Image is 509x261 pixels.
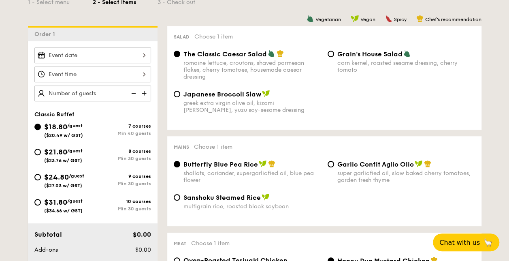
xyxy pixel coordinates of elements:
[44,208,83,214] span: ($34.66 w/ GST)
[34,86,151,101] input: Number of guests
[328,51,334,57] input: Grain's House Saladcorn kernel, roasted sesame dressing, cherry tomato
[425,17,481,22] span: Chef's recommendation
[183,50,267,58] span: The Classic Caesar Salad
[93,123,151,129] div: 7 courses
[44,148,67,156] span: $21.80
[34,66,151,82] input: Event time
[183,60,321,80] div: romaine lettuce, croutons, shaved parmesan flakes, cherry tomatoes, housemade caesar dressing
[174,34,190,40] span: Salad
[337,170,475,184] div: super garlicfied oil, slow baked cherry tomatoes, garden fresh thyme
[403,50,411,57] img: icon-vegetarian.fe4039eb.svg
[174,144,189,150] span: Mains
[183,170,321,184] div: shallots, coriander, supergarlicfied oil, blue pea flower
[44,158,82,163] span: ($23.76 w/ GST)
[34,199,41,205] input: $31.80/guest($34.66 w/ GST)10 coursesMin 30 guests
[34,31,58,38] span: Order 1
[424,160,431,167] img: icon-chef-hat.a58ddaea.svg
[174,91,180,97] input: Japanese Broccoli Slawgreek extra virgin olive oil, kizami [PERSON_NAME], yuzu soy-sesame dressing
[93,199,151,204] div: 10 courses
[194,33,233,40] span: Choose 1 item
[44,133,83,138] span: ($20.49 w/ GST)
[93,156,151,161] div: Min 30 guests
[337,50,403,58] span: Grain's House Salad
[416,15,424,22] img: icon-chef-hat.a58ddaea.svg
[135,246,151,253] span: $0.00
[262,90,270,97] img: icon-vegan.f8ff3823.svg
[44,173,69,182] span: $24.80
[194,143,232,150] span: Choose 1 item
[337,60,475,73] div: corn kernel, roasted sesame dressing, cherry tomato
[174,51,180,57] input: The Classic Caesar Saladromaine lettuce, croutons, shaved parmesan flakes, cherry tomatoes, house...
[67,148,83,154] span: /guest
[34,124,41,130] input: $18.80/guest($20.49 w/ GST)7 coursesMin 40 guests
[328,161,334,167] input: Garlic Confit Aglio Oliosuper garlicfied oil, slow baked cherry tomatoes, garden fresh thyme
[44,198,67,207] span: $31.80
[483,238,493,247] span: 🦙
[183,100,321,113] div: greek extra virgin olive oil, kizami [PERSON_NAME], yuzu soy-sesame dressing
[307,15,314,22] img: icon-vegetarian.fe4039eb.svg
[34,149,41,155] input: $21.80/guest($23.76 w/ GST)8 coursesMin 30 guests
[67,123,83,128] span: /guest
[69,173,84,179] span: /guest
[139,86,151,101] img: icon-add.58712e84.svg
[34,111,75,118] span: Classic Buffet
[93,206,151,212] div: Min 30 guests
[385,15,392,22] img: icon-spicy.37a8142b.svg
[34,246,58,253] span: Add-ons
[93,173,151,179] div: 9 courses
[191,240,230,247] span: Choose 1 item
[183,194,261,201] span: Sanshoku Steamed Rice
[268,160,275,167] img: icon-chef-hat.a58ddaea.svg
[44,122,67,131] span: $18.80
[439,239,480,246] span: Chat with us
[433,233,499,251] button: Chat with us🦙
[174,241,186,246] span: Meat
[127,86,139,101] img: icon-reduce.1d2dbef1.svg
[268,50,275,57] img: icon-vegetarian.fe4039eb.svg
[34,47,151,63] input: Event date
[262,193,270,201] img: icon-vegan.f8ff3823.svg
[183,160,258,168] span: Butterfly Blue Pea Rice
[93,181,151,186] div: Min 30 guests
[93,148,151,154] div: 8 courses
[183,90,261,98] span: Japanese Broccoli Slaw
[277,50,284,57] img: icon-chef-hat.a58ddaea.svg
[337,160,414,168] span: Garlic Confit Aglio Olio
[394,17,407,22] span: Spicy
[132,231,151,238] span: $0.00
[174,161,180,167] input: Butterfly Blue Pea Riceshallots, coriander, supergarlicfied oil, blue pea flower
[93,130,151,136] div: Min 40 guests
[34,231,62,238] span: Subtotal
[34,174,41,180] input: $24.80/guest($27.03 w/ GST)9 coursesMin 30 guests
[174,194,180,201] input: Sanshoku Steamed Ricemultigrain rice, roasted black soybean
[360,17,375,22] span: Vegan
[67,198,83,204] span: /guest
[415,160,423,167] img: icon-vegan.f8ff3823.svg
[315,17,341,22] span: Vegetarian
[351,15,359,22] img: icon-vegan.f8ff3823.svg
[44,183,82,188] span: ($27.03 w/ GST)
[259,160,267,167] img: icon-vegan.f8ff3823.svg
[183,203,321,210] div: multigrain rice, roasted black soybean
